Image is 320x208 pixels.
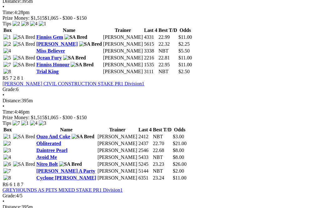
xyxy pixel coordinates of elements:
th: Name [36,127,97,133]
img: 8 [3,69,11,74]
span: • [2,92,4,98]
img: 7 [12,120,20,126]
img: SA Bred [13,134,35,140]
span: $8.00 [173,155,184,160]
span: $11.00 [178,34,192,40]
td: 3111 [144,68,157,75]
td: [PERSON_NAME] [97,140,137,147]
span: $1,065 - $300 - $150 [45,15,87,21]
img: 2 [3,141,11,146]
span: R5 [2,75,8,81]
th: Trainer [97,127,137,133]
th: Name [36,27,102,33]
td: [PERSON_NAME] [103,41,143,47]
th: Odds [172,127,187,133]
img: SA Bred [13,161,35,167]
img: 4 [30,120,37,126]
span: Grade: [2,193,16,198]
td: [PERSON_NAME] [97,168,137,174]
td: [PERSON_NAME] [97,134,137,140]
td: 5144 [138,168,152,174]
a: Finniss Honour [36,62,69,67]
span: $2.50 [178,69,190,74]
td: NBT [152,134,172,140]
a: Miss Believer [36,48,65,53]
img: 3 [39,120,46,126]
img: SA Bred [13,55,35,61]
span: • [2,199,4,204]
td: 2216 [144,55,157,61]
span: 6 1 8 7 [10,182,23,187]
a: [PERSON_NAME] [36,41,77,47]
span: $11.00 [178,62,192,67]
td: NBT [158,68,177,75]
div: 6 [2,87,317,92]
td: 6351 [138,175,152,181]
img: 4 [3,48,11,54]
img: 1 [39,21,46,27]
a: Obliterated [36,141,61,146]
td: 5615 [144,41,157,47]
a: Cyclone [PERSON_NAME] [36,175,96,180]
img: SA Bred [64,34,87,40]
span: R6 [2,182,8,187]
td: [PERSON_NAME] [103,62,143,68]
td: [PERSON_NAME] [103,55,143,61]
td: 1535 [144,62,157,68]
td: 22.32 [158,41,177,47]
div: Prize Money: $1,515 [2,15,317,21]
img: SA Bred [13,34,35,40]
span: Distance: [2,98,21,103]
img: SA Bred [13,41,35,47]
a: [PERSON_NAME] CIVIL CONSTRUCTION STAKE PR1 Division1 [2,81,144,86]
img: 7 [3,62,11,68]
span: • [2,104,4,109]
td: 4331 [144,34,157,40]
img: 4 [3,155,11,160]
span: $11.00 [178,55,192,60]
span: Time: [2,109,14,114]
img: SA Bred [72,134,94,140]
a: Nitro Bolt [36,161,58,167]
span: $21.00 [173,141,187,146]
img: SA Bred [71,62,93,68]
span: Box [3,127,12,132]
img: 5 [3,55,11,61]
img: 1 [3,134,11,140]
img: 2 [12,21,20,27]
span: Tips [2,21,11,26]
img: 1 [21,120,29,126]
span: $2.25 [178,41,190,47]
a: Finniss Gem [36,34,63,40]
th: Trainer [103,27,143,33]
td: [PERSON_NAME] [103,48,143,54]
div: 4/5 [2,193,317,199]
a: [PERSON_NAME] A Party [36,168,95,174]
td: NBT [152,154,172,160]
img: SA Bred [79,41,102,47]
td: 2546 [138,147,152,154]
div: 395m [2,98,317,104]
span: Time: [2,10,14,15]
td: [PERSON_NAME] [103,68,143,75]
div: Prize Money: $1,515 [2,115,317,120]
td: 22.99 [158,34,177,40]
img: SA Bred [63,55,86,61]
span: $8.00 [173,148,184,153]
th: Best T/D [158,27,177,33]
a: Daintree Pearl [36,148,67,153]
div: 4:28pm [2,10,317,15]
span: Box [3,28,12,33]
span: $2.00 [173,168,184,174]
td: 22.81 [158,55,177,61]
img: 4 [30,21,37,27]
td: [PERSON_NAME] [97,175,137,181]
td: 23.24 [152,175,172,181]
th: Odds [178,27,192,33]
th: Last 4 [138,127,152,133]
a: Avoid Me [36,155,57,160]
td: 3338 [144,48,157,54]
td: 5433 [138,154,152,160]
span: $3.00 [173,134,184,139]
a: Trial King [36,69,58,74]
